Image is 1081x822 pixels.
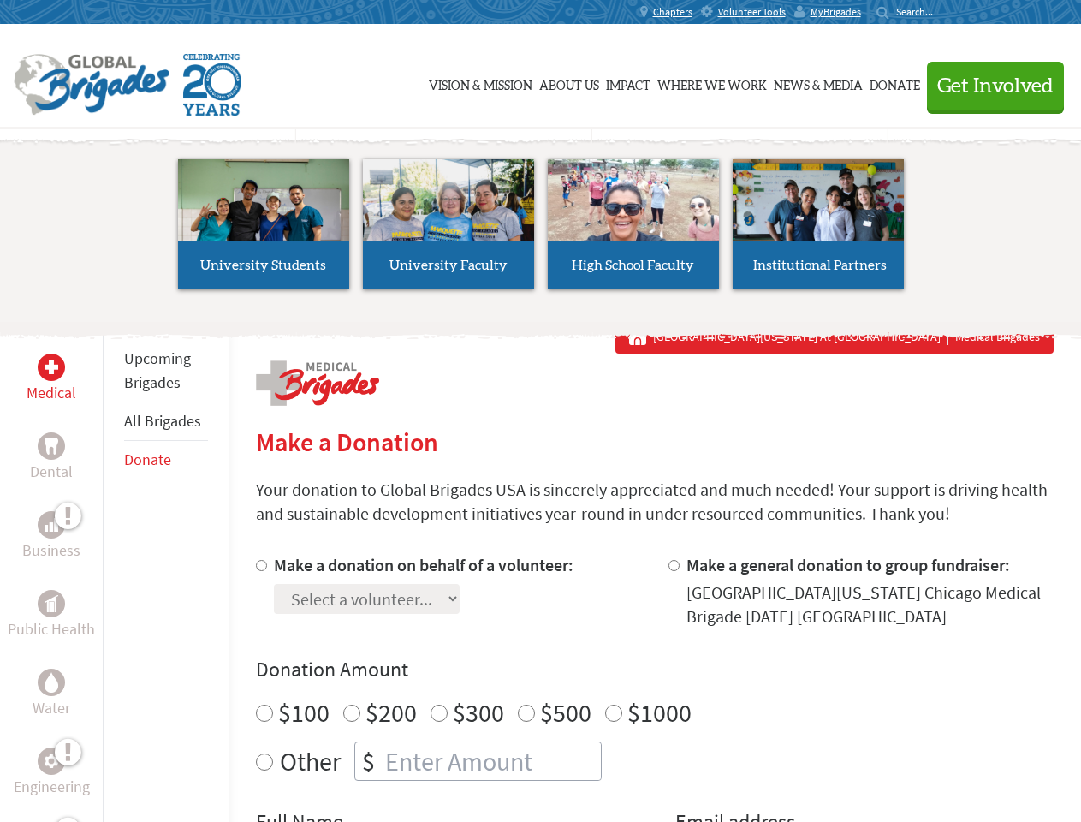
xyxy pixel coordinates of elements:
span: Volunteer Tools [718,5,786,19]
button: Get Involved [927,62,1064,110]
div: Engineering [38,748,65,775]
a: MedicalMedical [27,354,76,405]
a: Donate [870,40,920,126]
img: Public Health [45,595,58,612]
div: Public Health [38,590,65,617]
p: Medical [27,381,76,405]
img: Medical [45,360,58,374]
h2: Make a Donation [256,426,1054,457]
label: $500 [540,696,591,729]
label: Make a general donation to group fundraiser: [686,554,1010,575]
span: High School Faculty [572,259,694,272]
a: WaterWater [33,669,70,720]
img: menu_brigades_submenu_3.jpg [548,159,719,242]
img: Global Brigades Celebrating 20 Years [183,54,241,116]
a: Institutional Partners [733,159,904,289]
img: Water [45,672,58,692]
li: All Brigades [124,402,208,441]
a: Donate [124,450,171,469]
img: menu_brigades_submenu_1.jpg [178,159,349,273]
span: University Faculty [389,259,508,272]
img: Business [45,518,58,532]
label: $300 [453,696,504,729]
span: Institutional Partners [753,259,887,272]
a: DentalDental [30,432,73,484]
p: Dental [30,460,73,484]
a: About Us [539,40,599,126]
div: Dental [38,432,65,460]
a: Vision & Mission [429,40,532,126]
span: Chapters [653,5,692,19]
a: BusinessBusiness [22,511,80,563]
a: News & Media [774,40,863,126]
img: Dental [45,438,58,454]
label: Other [280,742,341,781]
p: Engineering [14,775,90,799]
a: EngineeringEngineering [14,748,90,799]
a: High School Faculty [548,159,719,289]
h4: Donation Amount [256,656,1054,683]
img: Engineering [45,754,58,768]
div: Water [38,669,65,696]
div: Business [38,511,65,539]
label: $100 [278,696,330,729]
p: Business [22,539,80,563]
img: logo-medical.png [256,360,379,406]
a: University Students [178,159,349,289]
div: $ [355,742,382,780]
label: Make a donation on behalf of a volunteer: [274,554,573,575]
label: $200 [365,696,417,729]
li: Donate [124,441,208,479]
p: Your donation to Global Brigades USA is sincerely appreciated and much needed! Your support is dr... [256,478,1054,526]
span: University Students [200,259,326,272]
a: University Faculty [363,159,534,289]
input: Enter Amount [382,742,601,780]
p: Water [33,696,70,720]
li: Upcoming Brigades [124,340,208,402]
a: Impact [606,40,650,126]
a: Public HealthPublic Health [8,590,95,641]
div: Medical [38,354,65,381]
input: Search... [896,5,945,18]
a: Where We Work [657,40,767,126]
img: menu_brigades_submenu_2.jpg [363,159,534,274]
span: Get Involved [937,76,1054,97]
div: [GEOGRAPHIC_DATA][US_STATE] Chicago Medical Brigade [DATE] [GEOGRAPHIC_DATA] [686,581,1054,628]
label: $1000 [627,696,692,729]
img: Global Brigades Logo [14,54,169,116]
img: menu_brigades_submenu_4.jpg [733,159,904,273]
a: Upcoming Brigades [124,348,191,392]
p: Public Health [8,617,95,641]
a: All Brigades [124,411,201,431]
span: MyBrigades [811,5,861,19]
